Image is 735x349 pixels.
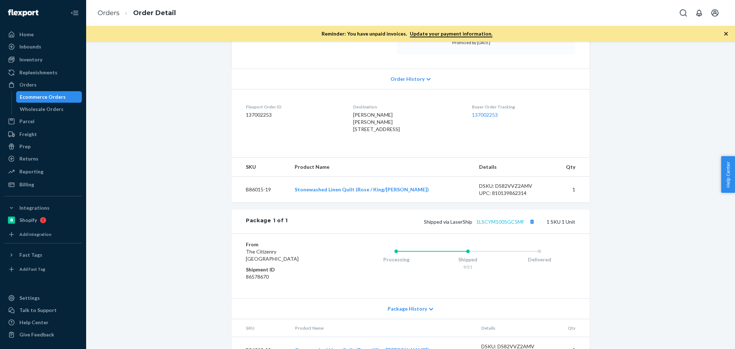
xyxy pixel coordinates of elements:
a: Stonewashed Linen Quilt (Rose / King/[PERSON_NAME]) [295,186,429,192]
div: Shopify [19,217,37,224]
div: Wholesale Orders [20,106,64,113]
button: Copy tracking number [527,217,537,226]
a: Billing [4,179,82,190]
div: Talk to Support [19,307,57,314]
ol: breadcrumbs [92,3,182,24]
dt: Buyer Order Tracking [472,104,575,110]
th: Details [476,319,554,337]
a: Shopify [4,214,82,226]
a: Replenishments [4,67,82,78]
div: Add Fast Tag [19,266,45,272]
div: Freight [19,131,37,138]
span: [PERSON_NAME] [PERSON_NAME] [STREET_ADDRESS] [353,112,400,132]
div: Replenishments [19,69,57,76]
div: Fast Tags [19,251,42,259]
th: Product Name [289,158,474,177]
a: Orders [4,79,82,90]
a: Order Detail [133,9,176,17]
div: Help Center [19,319,48,326]
div: 9/21 [432,264,504,270]
a: Ecommerce Orders [16,91,82,103]
th: SKU [231,158,289,177]
a: 1LSCYM1005GC5MF [476,219,524,225]
div: Parcel [19,118,34,125]
p: Promised by [DATE] [452,39,520,46]
th: SKU [231,319,289,337]
a: Add Fast Tag [4,264,82,275]
div: Returns [19,155,38,162]
button: Fast Tags [4,249,82,261]
span: Package History [388,305,427,312]
div: Shipped [432,256,504,263]
div: Integrations [19,204,50,211]
p: Reminder: You have unpaid invoices. [322,30,492,37]
dd: 86578670 [246,273,332,280]
button: Open notifications [692,6,706,20]
span: Shipped via LaserShip [424,219,537,225]
div: 1 SKU 1 Unit [288,217,575,226]
div: Ecommerce Orders [20,93,66,101]
div: DSKU: DS82VVZ2AMV [479,182,547,190]
button: Help Center [721,156,735,193]
a: Reporting [4,166,82,177]
button: Integrations [4,202,82,214]
div: Add Integration [19,231,51,237]
th: Qty [554,319,590,337]
dt: From [246,241,332,248]
a: Returns [4,153,82,164]
button: Close Navigation [67,6,82,20]
button: Open account menu [708,6,722,20]
div: Settings [19,294,40,302]
th: Product Name [289,319,476,337]
div: Delivered [504,256,575,263]
span: The Citizenry [GEOGRAPHIC_DATA] [246,248,299,262]
a: Parcel [4,116,82,127]
a: Add Integration [4,229,82,240]
a: Home [4,29,82,40]
th: Details [473,158,552,177]
a: Wholesale Orders [16,103,82,115]
dt: Destination [353,104,460,110]
a: Help Center [4,317,82,328]
img: Flexport logo [8,9,38,17]
div: Package 1 of 1 [246,217,288,226]
div: Prep [19,143,31,150]
a: Talk to Support [4,304,82,316]
div: Give Feedback [19,331,54,338]
div: Processing [360,256,432,263]
div: Home [19,31,34,38]
a: Update your payment information. [410,31,492,37]
a: Settings [4,292,82,304]
a: Orders [98,9,120,17]
td: 1 [552,177,590,203]
button: Open Search Box [676,6,690,20]
a: Inbounds [4,41,82,52]
a: Freight [4,129,82,140]
th: Qty [552,158,590,177]
div: Inbounds [19,43,41,50]
dt: Shipment ID [246,266,332,273]
a: Inventory [4,54,82,65]
div: UPC: 810139862314 [479,190,547,197]
button: Give Feedback [4,329,82,340]
div: Orders [19,81,37,88]
a: Prep [4,141,82,152]
td: B86015-19 [231,177,289,203]
dd: 137002253 [246,111,342,118]
span: Order History [390,75,425,83]
div: Billing [19,181,34,188]
a: 137002253 [472,112,498,118]
div: Reporting [19,168,43,175]
div: Inventory [19,56,42,63]
dt: Flexport Order ID [246,104,342,110]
